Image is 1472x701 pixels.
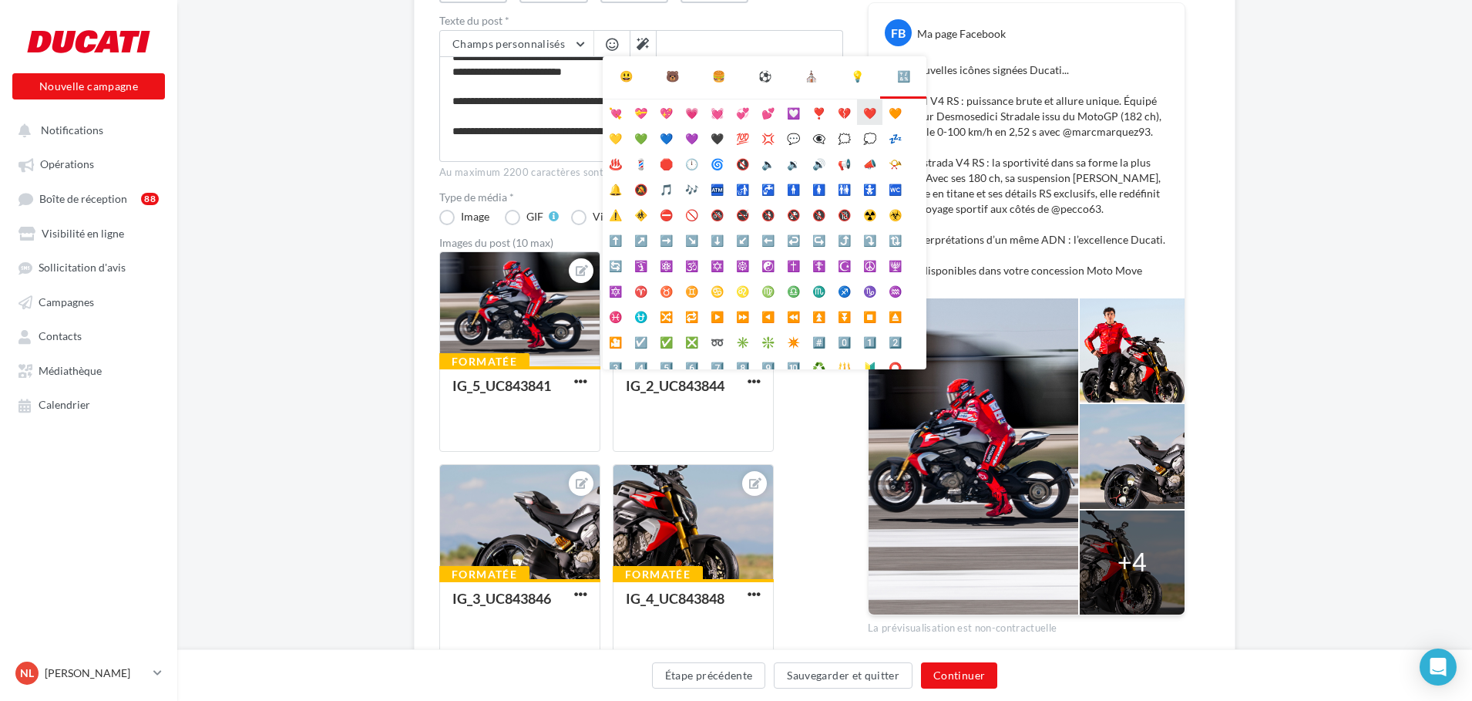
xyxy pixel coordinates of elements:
div: Ma page Facebook [917,26,1006,42]
li: ♑ [857,278,882,303]
li: 💔 [832,99,857,125]
li: ♏ [806,278,832,303]
li: 🚭 [730,201,755,227]
li: ✳️ [730,329,755,354]
li: ⚛️ [654,252,679,278]
li: ☪️ [832,252,857,278]
li: ☮️ [857,252,882,278]
li: ▶️ [704,303,730,329]
li: 4️⃣ [628,354,654,379]
label: Texte du post * [439,15,843,26]
a: NL [PERSON_NAME] [12,659,165,688]
button: Étape précédente [652,662,766,689]
div: +4 [1117,544,1147,580]
li: 🖤 [704,125,730,150]
li: ♐ [832,278,857,303]
div: Vidéo [593,211,621,222]
li: ☑️ [628,329,654,354]
li: ☢️ [857,201,882,227]
span: NL [20,666,34,681]
li: ♻️ [806,354,832,379]
li: ❎ [679,329,704,354]
div: Image [461,211,489,222]
li: ⏪ [781,303,806,329]
li: ⏫ [806,303,832,329]
li: 💙 [654,125,679,150]
li: 🚯 [755,201,781,227]
li: 💬 [781,125,806,150]
li: ❇️ [755,329,781,354]
li: 🏧 [704,176,730,201]
li: 🔄 [603,252,628,278]
li: 🔞 [832,201,857,227]
li: ✴️ [781,329,806,354]
li: 💘 [603,99,628,125]
li: 🕉️ [679,252,704,278]
li: ❤️ [857,99,882,125]
a: Campagnes [9,288,168,315]
li: 🚰 [755,176,781,201]
li: 🗯️ [832,125,857,150]
a: Sollicitation d'avis [9,253,168,281]
li: 🕛 [679,150,704,176]
div: La prévisualisation est non-contractuelle [868,615,1185,635]
li: 🔀 [654,303,679,329]
li: 🚷 [806,201,832,227]
span: Opérations [40,158,94,171]
li: 💢 [755,125,781,150]
span: Contacts [39,330,82,343]
li: ⬅️ [755,227,781,252]
li: 9️⃣ [755,354,781,379]
div: Au maximum 2200 caractères sont permis pour pouvoir publier sur Instagram [439,166,843,180]
span: Visibilité en ligne [42,227,124,240]
li: 🔇 [730,150,755,176]
li: 🚫 [679,201,704,227]
li: ☯️ [755,252,781,278]
li: 🔁 [679,303,704,329]
li: ♌ [730,278,755,303]
div: 💡 [851,69,864,84]
label: 544/2200 [439,145,843,162]
li: ⬆️ [603,227,628,252]
button: Continuer [921,662,997,689]
li: ♎ [781,278,806,303]
li: ↪️ [806,227,832,252]
li: ✡️ [704,252,730,278]
li: 💖 [654,99,679,125]
li: 🔃 [882,227,908,252]
li: #️⃣ [806,329,832,354]
li: 8️⃣ [730,354,755,379]
label: Type de média * [439,192,843,203]
div: Open Intercom Messenger [1420,649,1457,686]
li: ↗️ [628,227,654,252]
li: 💓 [704,99,730,125]
li: 💕 [755,99,781,125]
li: 🚳 [704,201,730,227]
li: 2️⃣ [882,329,908,354]
div: Formatée [439,566,529,583]
li: 🚱 [781,201,806,227]
li: 🔰 [857,354,882,379]
a: Boîte de réception88 [9,184,168,213]
li: 5️⃣ [654,354,679,379]
div: ⛪ [805,69,818,84]
li: 🔯 [603,278,628,303]
li: 🔈 [755,150,781,176]
li: 🚾 [882,176,908,201]
li: ↙️ [730,227,755,252]
div: GIF [526,211,543,222]
li: ⛎ [628,303,654,329]
li: 6️⃣ [679,354,704,379]
div: ⚽ [758,69,771,84]
li: ✝️ [781,252,806,278]
div: 🔣 [897,69,910,84]
button: Notifications [9,116,162,143]
div: Images du post (10 max) [439,238,843,248]
span: Boîte de réception [39,192,127,205]
li: ⛔ [654,201,679,227]
span: Champs personnalisés [452,37,565,50]
li: 💜 [679,125,704,150]
a: Opérations [9,150,168,177]
div: 🐻 [666,69,679,84]
li: ☣️ [882,201,908,227]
